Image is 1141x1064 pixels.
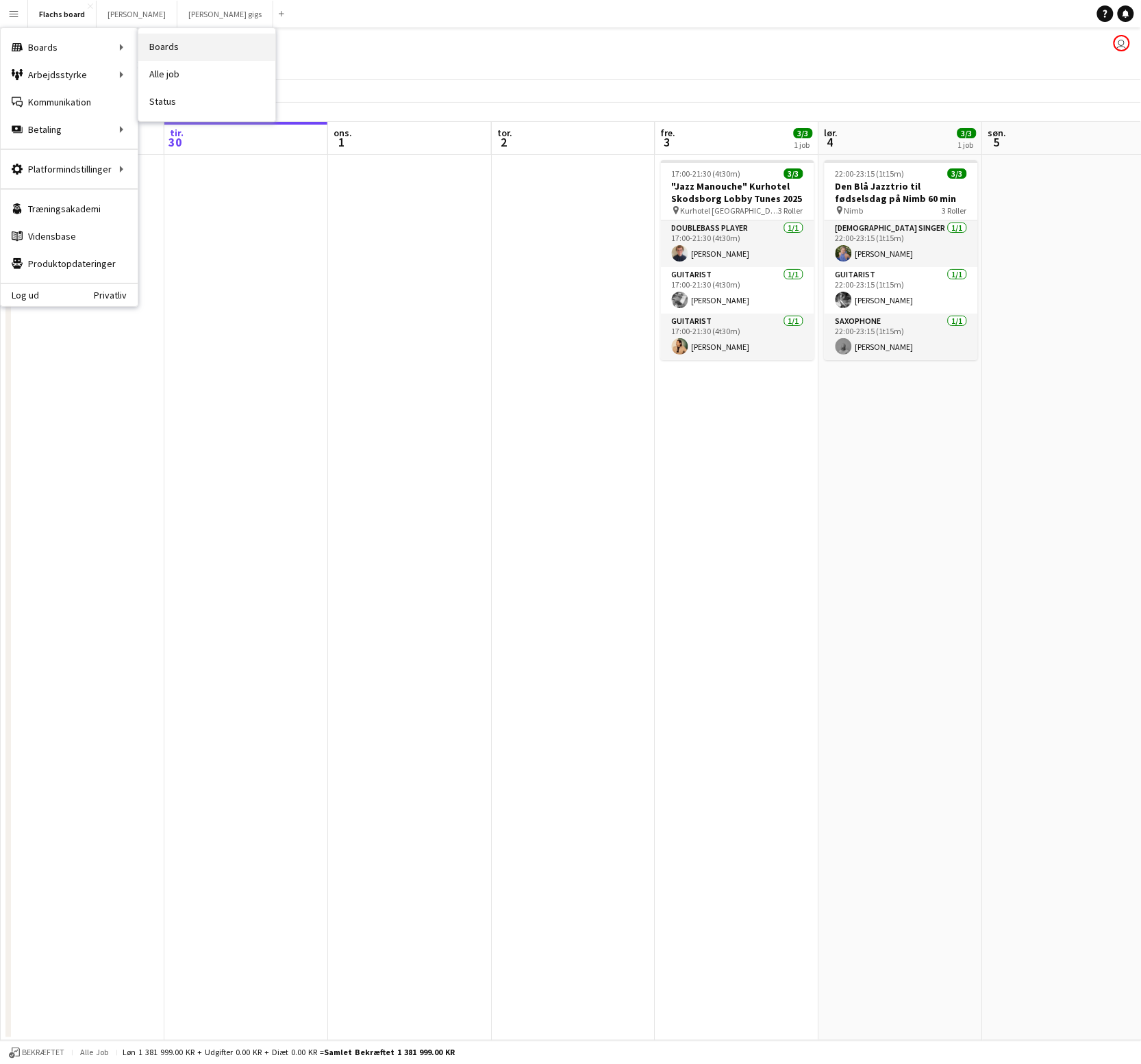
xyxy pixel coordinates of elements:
a: Boards [138,34,275,61]
span: 3 [659,134,676,150]
a: Produktopdateringer [1,250,138,277]
div: 1 job [958,140,976,150]
app-job-card: 22:00-23:15 (1t15m)3/3Den Blå Jazztrio til fødselsdag på Nimb 60 min Nimb3 Roller[DEMOGRAPHIC_DAT... [825,160,978,360]
app-card-role: Guitarist1/117:00-21:30 (4t30m)[PERSON_NAME] [661,267,814,314]
h3: "Jazz Manouche" Kurhotel Skodsborg Lobby Tunes 2025 [661,180,814,205]
span: søn. [988,127,1007,139]
span: 3/3 [948,168,967,179]
a: Kommunikation [1,88,138,116]
span: Alle job [78,1048,111,1058]
div: Boards [1,34,138,61]
span: 4 [823,134,838,150]
app-card-role: Guitarist1/122:00-23:15 (1t15m)[PERSON_NAME] [825,267,978,314]
a: Privatliv [94,290,138,301]
span: 5 [986,134,1007,150]
span: 30 [168,134,184,150]
app-card-role: Doublebass Player1/117:00-21:30 (4t30m)[PERSON_NAME] [661,220,814,267]
span: tir. [170,127,184,139]
div: Arbejdsstyrke [1,61,138,88]
span: 3/3 [957,128,977,138]
div: Betaling [1,116,138,143]
span: 1 [331,134,352,150]
app-job-card: 17:00-21:30 (4t30m)3/3"Jazz Manouche" Kurhotel Skodsborg Lobby Tunes 2025 Kurhotel [GEOGRAPHIC_DA... [661,160,814,360]
a: Træningsakademi [1,195,138,223]
span: Bekræftet [22,1048,64,1058]
a: Log ud [1,290,39,301]
span: Kurhotel [GEOGRAPHIC_DATA] [681,205,779,216]
span: 3 Roller [779,205,803,216]
span: lør. [825,127,838,139]
span: 2 [495,134,512,150]
span: 17:00-21:30 (4t30m) [672,168,741,179]
button: Bekræftet [7,1046,66,1061]
div: 1 job [794,140,812,150]
app-card-role: Guitarist1/117:00-21:30 (4t30m)[PERSON_NAME] [661,314,814,360]
span: tor. [497,127,512,139]
app-card-role: [DEMOGRAPHIC_DATA] Singer1/122:00-23:15 (1t15m)[PERSON_NAME] [825,220,978,267]
app-card-role: Saxophone1/122:00-23:15 (1t15m)[PERSON_NAME] [825,314,978,360]
a: Status [138,88,275,116]
span: 3/3 [784,168,803,179]
a: Vidensbase [1,223,138,250]
a: Alle job [138,61,275,88]
button: [PERSON_NAME] gigs [177,1,273,27]
button: Flachs board [28,1,97,27]
span: Samlet bekræftet 1 381 999.00 KR [324,1048,455,1058]
span: ons. [334,127,352,139]
h3: Den Blå Jazztrio til fødselsdag på Nimb 60 min [825,180,978,205]
span: Nimb [844,205,864,216]
app-user-avatar: Frederik Flach [1114,35,1130,51]
button: [PERSON_NAME] [97,1,177,27]
div: Platformindstillinger [1,155,138,183]
span: 3 Roller [942,205,967,216]
div: Løn 1 381 999.00 KR + Udgifter 0.00 KR + Diæt 0.00 KR = [123,1048,455,1058]
span: 22:00-23:15 (1t15m) [836,168,905,179]
span: fre. [661,127,676,139]
span: 3/3 [794,128,813,138]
